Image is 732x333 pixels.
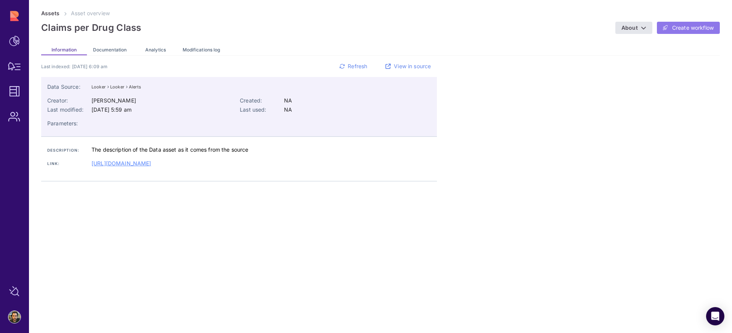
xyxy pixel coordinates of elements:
span: Creator: [47,97,90,104]
p: Claims per Drug Class [41,22,141,34]
span: Asset overview [71,10,110,16]
span: Documentation [93,47,127,53]
div: [DATE] 5:59 am [91,106,132,114]
span: Modifications log [183,47,220,53]
div: [PERSON_NAME] [91,97,136,104]
a: Assets [41,10,59,16]
img: account-photo [8,311,21,323]
span: Created: [240,97,283,104]
span: Refresh [348,62,367,70]
div: [DATE] 6:09 am [72,64,108,69]
span: Analytics [145,47,166,53]
span: Last modified: [47,106,90,114]
p: The description of the Data asset as it comes from the source [91,146,431,154]
a: [URL][DOMAIN_NAME] [91,160,151,167]
div: Open Intercom Messenger [706,307,724,325]
span: NA [284,97,292,104]
span: Last indexed: [41,64,108,69]
div: Looker [110,83,124,91]
span: Last used: [240,106,283,114]
span: View in source [394,62,431,70]
span: NA [284,106,292,114]
span: Data Source: [47,83,90,91]
span: Link: [47,161,90,166]
span: Parameters: [47,120,90,127]
span: Information [51,47,77,53]
span: Create workflow [672,24,714,32]
span: Description: [47,147,90,153]
div: Alerts [129,83,141,91]
div: Looker [91,83,106,91]
span: About [621,24,637,31]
